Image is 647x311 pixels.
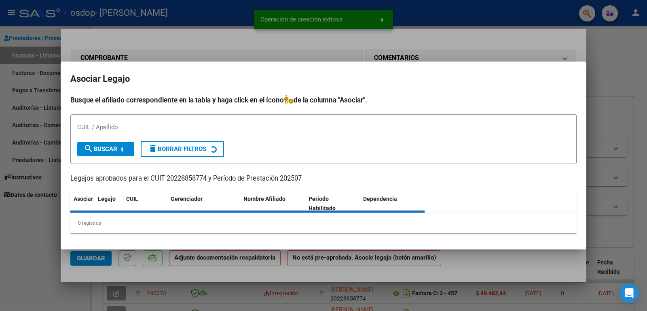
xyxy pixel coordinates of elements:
[70,71,577,87] h2: Asociar Legajo
[141,141,224,157] button: Borrar Filtros
[240,190,305,217] datatable-header-cell: Nombre Afiliado
[305,190,360,217] datatable-header-cell: Periodo Habilitado
[123,190,167,217] datatable-header-cell: CUIL
[171,196,203,202] span: Gerenciador
[77,142,134,156] button: Buscar
[620,283,639,303] div: Open Intercom Messenger
[74,196,93,202] span: Asociar
[148,145,206,153] span: Borrar Filtros
[98,196,116,202] span: Legajo
[95,190,123,217] datatable-header-cell: Legajo
[243,196,285,202] span: Nombre Afiliado
[70,213,577,233] div: 0 registros
[148,144,158,153] mat-icon: delete
[84,144,93,153] mat-icon: search
[84,145,117,153] span: Buscar
[126,196,138,202] span: CUIL
[309,196,336,211] span: Periodo Habilitado
[70,174,577,184] p: Legajos aprobados para el CUIT 20228858774 y Período de Prestación 202507
[70,190,95,217] datatable-header-cell: Asociar
[70,95,577,105] h4: Busque el afiliado correspondiente en la tabla y haga click en el ícono de la columna "Asociar".
[167,190,240,217] datatable-header-cell: Gerenciador
[363,196,397,202] span: Dependencia
[360,190,425,217] datatable-header-cell: Dependencia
